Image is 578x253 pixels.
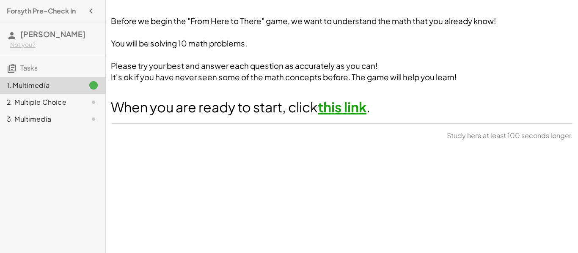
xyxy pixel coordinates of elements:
[447,131,573,141] span: Study here at least 100 seconds longer.
[7,80,75,90] div: 1. Multimedia
[111,72,457,82] span: It's ok if you have never seen some of the math concepts before. The game will help you learn!
[7,97,75,107] div: 2. Multiple Choice
[111,38,247,48] span: You will be solving 10 math problems.
[7,6,76,16] h4: Forsyth Pre-Check In
[111,98,318,115] span: When you are ready to start, click
[20,63,38,72] span: Tasks
[366,98,370,115] span: .
[111,16,496,26] span: Before we begin the "From Here to There" game, we want to understand the math that you already know!
[88,80,99,90] i: Task finished.
[20,29,85,39] span: [PERSON_NAME]
[88,97,99,107] i: Task not started.
[10,41,99,49] div: Not you?
[88,114,99,124] i: Task not started.
[318,98,366,115] a: this link
[7,114,75,124] div: 3. Multimedia
[111,61,377,71] span: Please try your best and answer each question as accurately as you can!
